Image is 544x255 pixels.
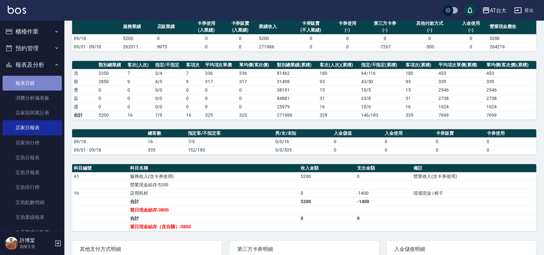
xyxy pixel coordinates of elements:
td: 營業現金結存:5200 [128,181,299,189]
td: 現場現金 | 椅子 [412,189,536,197]
td: 0 [126,94,154,103]
td: 2850 [97,77,126,86]
td: 合計 [72,111,97,119]
td: 0 [355,214,412,222]
div: (不入業績) [293,27,329,34]
td: 453 [485,69,536,77]
div: (-) [407,27,452,34]
th: 客項次 [184,61,203,69]
td: 25979 [275,103,318,111]
td: 339 [437,77,485,86]
td: 0 [291,34,330,43]
td: 3 / 4 [154,69,184,77]
td: 93 [318,77,360,86]
td: 325 [238,111,275,119]
th: 單均價(客次價) [238,61,275,69]
a: 互助點數明細 [3,195,62,210]
table: a dense table [72,129,536,154]
td: 0 [189,34,223,43]
td: 15 [318,86,360,94]
th: 平均項次單價(累積) [437,61,485,69]
td: 5200 [299,172,355,181]
td: 0 [434,146,485,154]
img: Logo [8,6,26,14]
span: 入金儲值明細 [394,246,529,252]
td: 16 [184,111,203,119]
td: 0 [184,103,203,111]
td: 服務收入(含卡券使用) [128,172,299,181]
td: 31 [318,94,360,103]
td: 0 [383,146,434,154]
th: 客項次(累積) [404,61,437,69]
td: 64 / 116 [360,69,404,77]
td: 23 / 8 [360,94,404,103]
h5: 許博棠 [20,237,52,244]
td: -1400 [355,189,412,197]
td: 81462 [275,69,318,77]
td: 染 [72,94,97,103]
th: 收入金額 [299,164,355,172]
a: 互助排行榜 [3,180,62,195]
td: 335 [404,111,437,119]
td: 0 [330,34,364,43]
td: 16 [126,111,154,119]
th: 入金儲值 [332,129,383,138]
td: 0 [184,94,203,103]
td: 339 [485,77,536,86]
td: 0 [332,146,383,154]
th: 入金使用 [383,129,434,138]
td: 7 [126,69,154,77]
td: 0 [355,172,412,181]
td: 0 [291,43,330,51]
td: 5200 [488,34,536,43]
td: 店用耗材 [128,189,299,197]
td: 0 [299,214,355,222]
div: (-) [366,27,404,34]
div: 卡券使用 [332,20,363,27]
td: 10 / 6 [360,103,404,111]
td: 1624 [437,103,485,111]
td: 0 [223,34,258,43]
td: 0 [97,94,126,103]
td: 9 [184,77,203,86]
th: 平均項次單價 [203,61,238,69]
td: 10 / 5 [360,86,404,94]
th: 支出金額 [355,164,412,172]
button: save [464,4,476,17]
th: 客次(人次)(累積) [318,61,360,69]
td: 43 / 50 [360,77,404,86]
td: 當日現金結存:3800 [128,206,299,214]
th: 服務業績 [121,19,155,34]
td: 2546 [437,86,485,94]
td: 5200 [299,197,355,206]
td: 0 [155,34,190,43]
td: 0 [485,137,536,146]
td: 0 [203,94,238,103]
th: 科目名稱 [128,164,299,172]
td: 剪 [72,77,97,86]
td: 0 / 0 [154,103,184,111]
td: 0 [383,137,434,146]
td: 0 / 0 [154,86,184,94]
td: 2350 [97,69,126,77]
td: 0 [184,86,203,94]
td: 0 [203,103,238,111]
td: 2546 [485,86,536,94]
td: 合計 [128,214,299,222]
td: 09/18 [72,137,146,146]
button: AT台大 [480,4,509,17]
td: 31498 [275,77,318,86]
th: 總客數 [146,129,186,138]
img: Person [5,237,18,250]
table: a dense table [72,61,536,120]
td: 0 [126,86,154,94]
td: 317 [238,77,275,86]
td: 0 [434,137,485,146]
div: 卡券販賣 [293,20,329,27]
th: 備註 [412,164,536,172]
th: 客次(人次) [126,61,154,69]
a: 互助月報表 [3,165,62,180]
td: 0 [299,189,355,197]
td: 洗 [72,69,97,77]
td: 7/9 [154,111,184,119]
